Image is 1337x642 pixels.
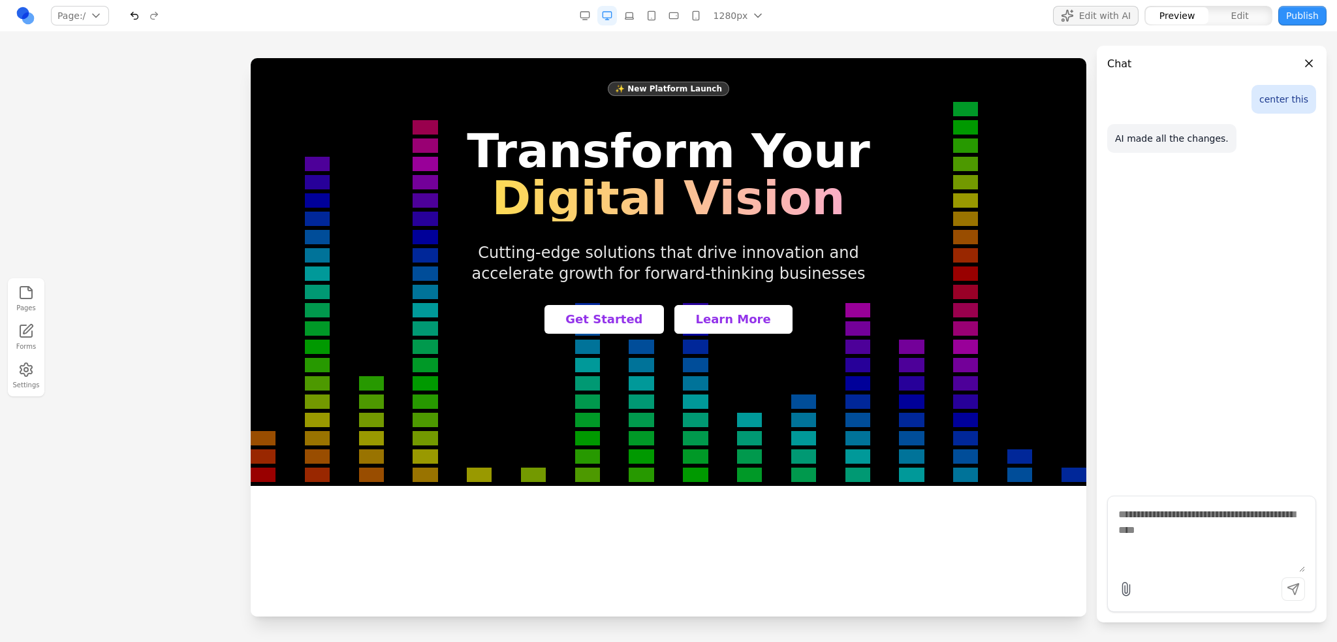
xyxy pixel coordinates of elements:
p: AI made all the changes. [1115,132,1229,145]
span: Edit with AI [1079,9,1131,22]
button: Publish [1278,6,1327,25]
button: Settings [12,359,40,393]
span: Preview [1159,9,1195,22]
iframe: Preview [251,58,1086,617]
button: Mobile [686,6,706,25]
button: Close panel [1302,56,1316,71]
label: Attach file [1118,581,1134,597]
button: Learn More [424,247,542,276]
button: Mobile Landscape [664,6,684,25]
h3: Chat [1107,56,1131,72]
button: Tablet [642,6,661,25]
button: Desktop Wide [575,6,595,25]
button: Pages [12,282,40,315]
button: 1280px [708,6,768,25]
span: Edit [1231,9,1249,22]
button: Desktop [597,6,617,25]
button: Edit with AI [1053,6,1139,25]
button: Page:/ [51,6,109,25]
button: Get Started [294,247,413,276]
p: center this [1259,93,1308,106]
button: Laptop [620,6,639,25]
a: Forms [12,321,40,354]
